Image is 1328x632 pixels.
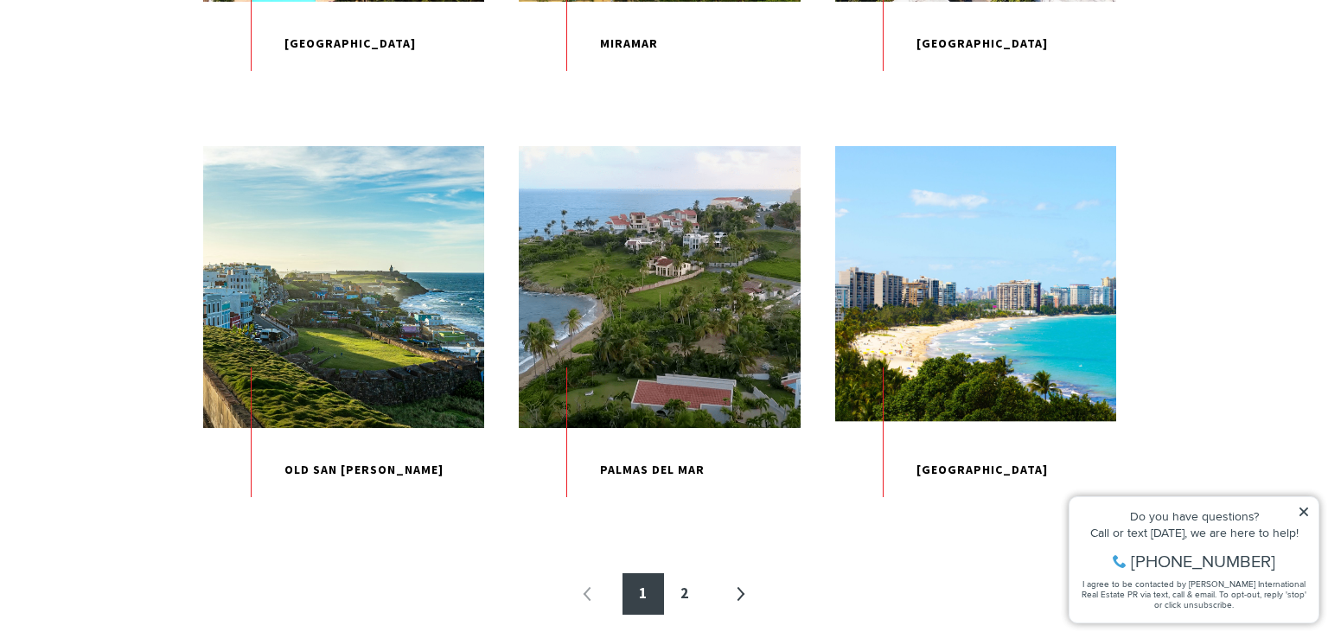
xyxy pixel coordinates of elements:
span: [PHONE_NUMBER] [71,81,215,99]
div: Do you have questions? [18,39,250,51]
p: Miramar [519,2,800,86]
li: Next page [719,573,761,615]
p: [GEOGRAPHIC_DATA] [835,428,1116,513]
p: Old San [PERSON_NAME] [203,428,484,513]
a: EXPLORE Old San [PERSON_NAME] [203,146,484,512]
a: EXPLORE Palmas Del Mar [519,146,800,512]
a: EXPLORE [GEOGRAPHIC_DATA] [835,146,1116,512]
a: » [719,573,761,615]
div: Call or text [DATE], we are here to help! [18,55,250,67]
span: I agree to be contacted by [PERSON_NAME] International Real Estate PR via text, call & email. To ... [22,106,246,139]
a: 1 [622,573,664,615]
p: [GEOGRAPHIC_DATA] [203,2,484,86]
p: [GEOGRAPHIC_DATA] [835,2,1116,86]
p: Palmas Del Mar [519,428,800,513]
a: 2 [664,573,705,615]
